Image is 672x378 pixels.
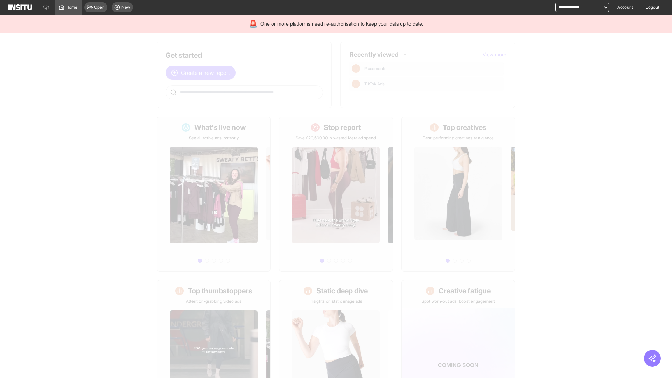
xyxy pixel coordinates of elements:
span: Open [94,5,105,10]
span: One or more platforms need re-authorisation to keep your data up to date. [260,20,423,27]
span: Home [66,5,77,10]
span: New [121,5,130,10]
div: 🚨 [249,19,258,29]
img: Logo [8,4,32,10]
